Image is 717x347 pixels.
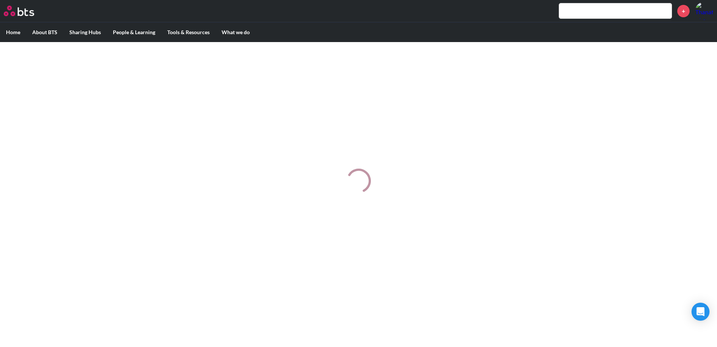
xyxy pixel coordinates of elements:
label: Tools & Resources [161,23,216,42]
a: Go home [4,6,48,16]
a: + [677,5,690,17]
label: Sharing Hubs [63,23,107,42]
img: BTS Logo [4,6,34,16]
div: Open Intercom Messenger [691,303,709,321]
label: What we do [216,23,256,42]
label: About BTS [26,23,63,42]
label: People & Learning [107,23,161,42]
a: Profile [695,2,713,20]
img: Thanatchaporn Chantapisit [695,2,713,20]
